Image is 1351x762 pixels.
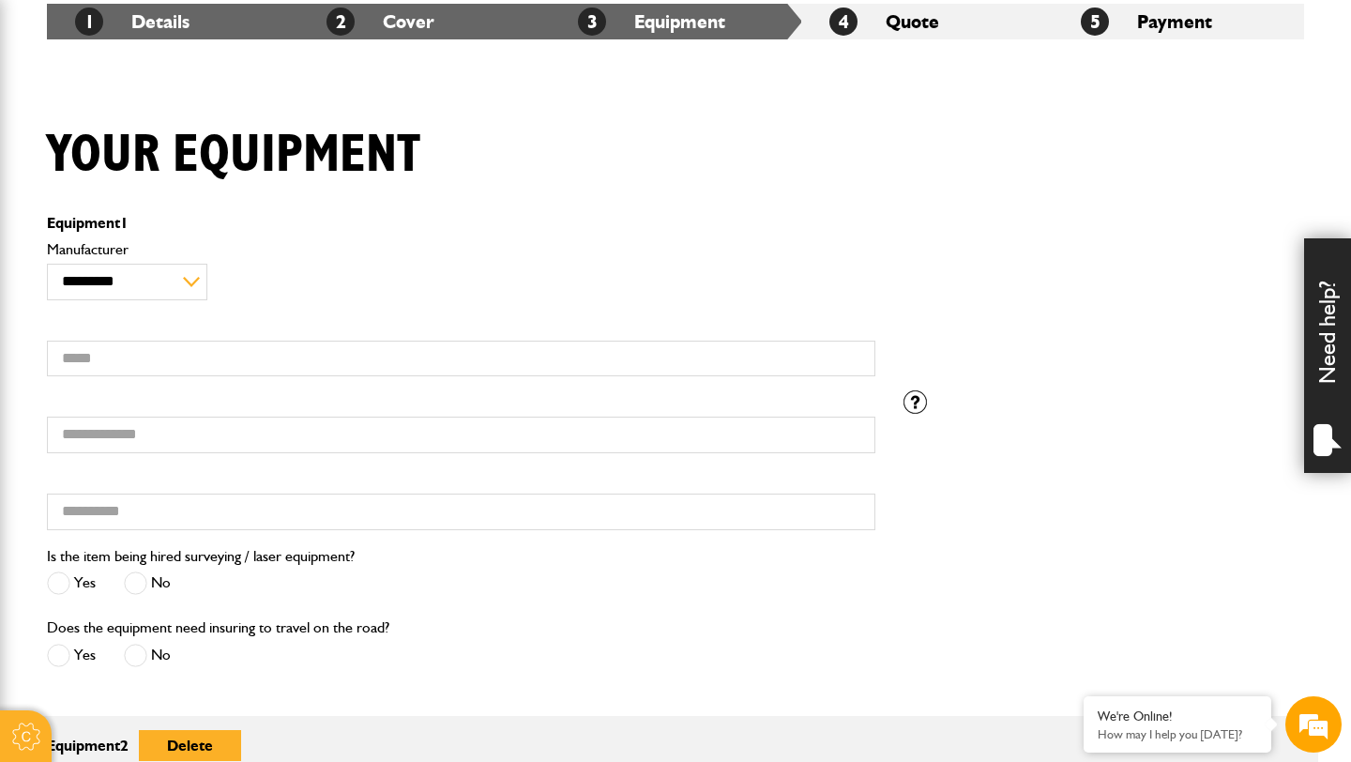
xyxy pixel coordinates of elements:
[32,104,79,130] img: d_20077148190_company_1631870298795_20077148190
[24,340,342,562] textarea: Type your message and hit 'Enter'
[24,284,342,326] input: Enter your phone number
[550,4,801,39] li: Equipment
[829,8,858,36] span: 4
[308,9,353,54] div: Minimize live chat window
[578,8,606,36] span: 3
[1098,727,1257,741] p: How may I help you today?
[124,571,171,595] label: No
[1053,4,1304,39] li: Payment
[124,644,171,667] label: No
[75,10,190,33] a: 1Details
[47,571,96,595] label: Yes
[24,174,342,215] input: Enter your last name
[47,216,875,231] p: Equipment
[255,578,341,603] em: Start Chat
[47,644,96,667] label: Yes
[326,10,434,33] a: 2Cover
[47,549,355,564] label: Is the item being hired surveying / laser equipment?
[326,8,355,36] span: 2
[47,730,875,761] p: Equipment
[120,214,129,232] span: 1
[47,124,420,187] h1: Your equipment
[1098,709,1257,724] div: We're Online!
[98,105,315,130] div: Chat with us now
[120,737,129,754] span: 2
[47,620,389,635] label: Does the equipment need insuring to travel on the road?
[139,730,241,761] button: Delete
[801,4,1053,39] li: Quote
[24,229,342,270] input: Enter your email address
[1304,238,1351,473] div: Need help?
[47,242,875,257] label: Manufacturer
[75,8,103,36] span: 1
[1081,8,1109,36] span: 5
